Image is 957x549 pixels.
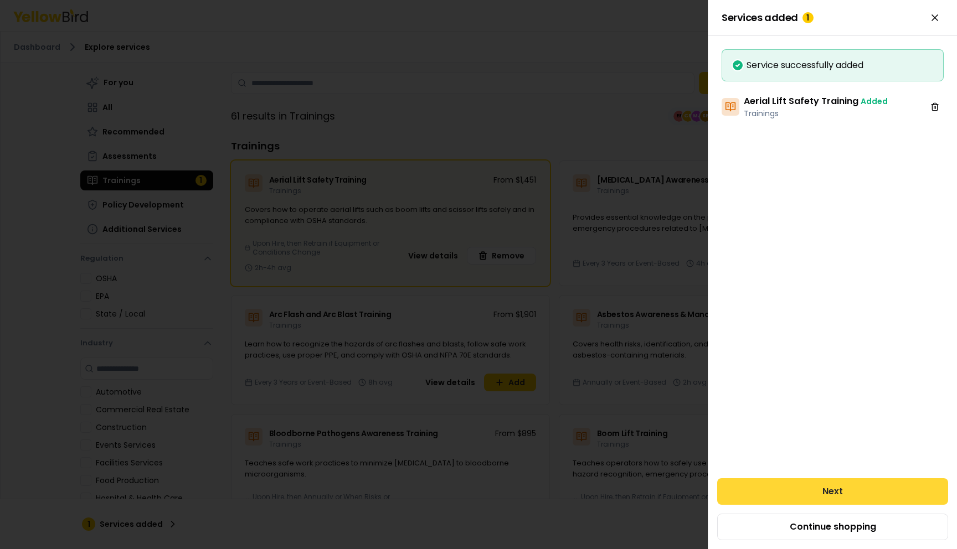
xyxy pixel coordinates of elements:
div: Service successfully added [731,59,934,72]
button: Continue shopping [717,514,948,540]
button: Next [717,478,948,505]
p: Trainings [744,108,888,119]
button: Close [926,9,944,27]
span: Services added [722,12,814,23]
span: Added [861,96,888,107]
h3: Aerial Lift Safety Training [744,95,888,108]
div: 1 [802,12,814,23]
